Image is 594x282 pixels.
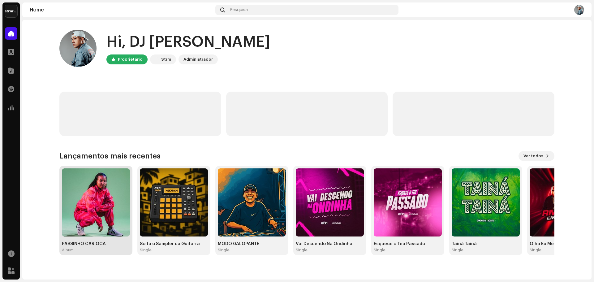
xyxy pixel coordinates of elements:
div: Administrador [183,56,213,63]
img: 57896b94-0bdd-4811-877a-2a8f4e956b21 [59,30,97,67]
span: Ver todos [523,150,543,162]
div: Single [452,248,463,253]
div: Single [140,248,152,253]
div: Proprietário [118,56,143,63]
div: Single [374,248,385,253]
img: b1248b2c-a891-4138-815f-98fbc840a689 [218,168,286,236]
div: Home [30,7,213,12]
span: Pesquisa [230,7,248,12]
div: Vai Descendo Na Ondinha [296,241,364,246]
img: 98bdcb02-ba64-4bbe-af8d-a85720b3db77 [452,168,520,236]
button: Ver todos [519,151,554,161]
img: 57896b94-0bdd-4811-877a-2a8f4e956b21 [574,5,584,15]
img: 408b884b-546b-4518-8448-1008f9c76b02 [151,56,159,63]
div: Esquece o Teu Passado [374,241,442,246]
img: 77ba8c66-30cf-406d-82b9-7b4ec07de412 [296,168,364,236]
img: 51343a60-29c5-4522-9b6f-8efff66b4868 [62,168,130,236]
div: Album [62,248,74,253]
img: c562141a-fb02-48b9-a7b3-9fc2d1fbea52 [374,168,442,236]
div: Single [530,248,541,253]
div: Solta o Sampler da Guitarra [140,241,208,246]
h3: Lançamentos mais recentes [59,151,161,161]
div: MODO GALOPANTE [218,241,286,246]
div: PASSINHO CARIOCA [62,241,130,246]
div: Hi, DJ [PERSON_NAME] [106,32,270,52]
img: 408b884b-546b-4518-8448-1008f9c76b02 [5,5,17,17]
div: Single [296,248,308,253]
img: 68fd92b1-b638-4416-93de-2abefde11b8d [140,168,208,236]
div: Tainá Tainá [452,241,520,246]
div: Single [218,248,230,253]
div: Strm [161,56,171,63]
